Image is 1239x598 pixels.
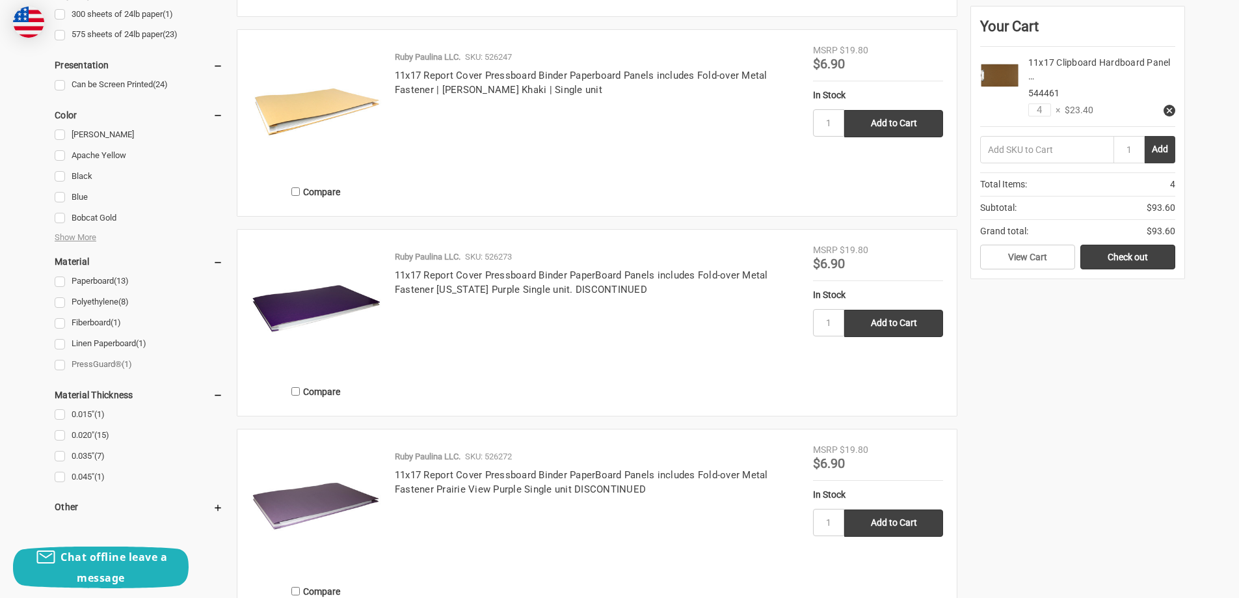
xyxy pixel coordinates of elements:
label: Compare [251,181,381,202]
p: Ruby Paulina LLC. [395,450,460,463]
a: Fiberboard [55,314,223,332]
span: $6.90 [813,56,845,72]
a: Apache Yellow [55,147,223,165]
a: Paperboard [55,273,223,290]
div: MSRP [813,243,838,257]
label: Compare [251,381,381,402]
iframe: Google Customer Reviews [1132,563,1239,598]
a: 11x17 Report Cover Pressboard Binder Paperboard Panels includes Fold-over Metal Fastener | [PERSO... [395,70,767,96]
h5: Presentation [55,57,223,73]
h5: Color [55,107,223,123]
a: Check out [1080,245,1175,269]
div: MSRP [813,443,838,457]
span: $6.90 [813,256,845,271]
a: 11x17 Report Cover Pressboard Binder PaperBoard Panels includes Fold-over Metal Fastener [US_STAT... [395,269,768,296]
span: $19.80 [840,45,868,55]
h5: Material Thickness [55,387,223,403]
a: Can be Screen Printed [55,76,223,94]
a: 575 sheets of 24lb paper [55,26,223,44]
p: SKU: 526272 [465,450,512,463]
span: (13) [114,276,129,286]
img: 11x17 Report Cover Pressboard Binder PaperBoard Panels includes Fold-over Metal Fastener Prairie ... [251,443,381,573]
span: Subtotal: [980,201,1017,215]
input: Compare [291,587,300,595]
span: (24) [153,79,168,89]
a: Linen Paperboard [55,335,223,353]
a: 11x17 Report Cover Pressboard Binder PaperBoard Panels includes Fold-over Metal Fastener Prairie ... [395,469,768,496]
a: Bobcat Gold [55,210,223,227]
span: $6.90 [813,455,845,471]
button: Chat offline leave a message [13,547,189,588]
a: PressGuard® [55,356,223,374]
p: SKU: 526273 [465,251,512,264]
span: (1) [122,359,132,369]
a: 0.015" [55,406,223,424]
a: View Cart [980,245,1075,269]
span: $19.80 [840,444,868,455]
span: 4 [1170,178,1175,191]
button: Add [1145,136,1175,163]
input: Add to Cart [844,310,943,337]
input: Compare [291,187,300,196]
span: $23.40 [1060,103,1093,117]
span: $19.80 [840,245,868,255]
span: Show More [55,231,96,244]
a: 0.020" [55,427,223,444]
h5: Other [55,499,223,515]
a: Blue [55,189,223,206]
span: $93.60 [1147,224,1175,238]
h5: Material [55,254,223,269]
span: (7) [94,451,105,461]
a: Polyethylene [55,293,223,311]
div: MSRP [813,44,838,57]
span: Total Items: [980,178,1027,191]
span: (1) [111,318,121,327]
span: Grand total: [980,224,1028,238]
p: SKU: 526247 [465,51,512,64]
span: (1) [94,409,105,419]
a: 0.045" [55,469,223,486]
input: Add to Cart [844,510,943,537]
input: Add to Cart [844,110,943,137]
div: In Stock [813,488,943,502]
input: Add SKU to Cart [980,136,1113,163]
div: In Stock [813,88,943,102]
div: Your Cart [980,16,1175,47]
a: 300 sheets of 24lb paper [55,6,223,23]
p: Ruby Paulina LLC. [395,51,460,64]
span: Chat offline leave a message [60,550,167,585]
p: Ruby Paulina LLC. [395,251,460,264]
div: In Stock [813,288,943,302]
img: 11x17 Report Cover Pressboard Binder PaperBoard Panels includes Fold-over Metal Fastener Louisian... [251,243,381,374]
span: (8) [118,297,129,306]
span: (23) [163,29,178,39]
a: 0.035" [55,448,223,465]
img: duty and tax information for United States [13,7,44,38]
input: Compare [291,387,300,396]
a: 11x17 Clipboard Hardboard Panel … [1028,57,1171,81]
img: 11x17 Report Cover Pressboard Binder Paperboard Panels includes Fold-over Metal Fastener | Woffor... [251,44,381,174]
a: Black [55,168,223,185]
span: (1) [94,472,105,482]
a: [PERSON_NAME] [55,126,223,144]
span: × [1051,103,1060,117]
span: (15) [94,430,109,440]
span: 544461 [1028,88,1059,98]
span: (1) [163,9,173,19]
span: (1) [136,338,146,348]
span: $93.60 [1147,201,1175,215]
img: 11x17 Clipboard Hardboard Panel Featuring a Low Profile Clip Brown [980,56,1019,95]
